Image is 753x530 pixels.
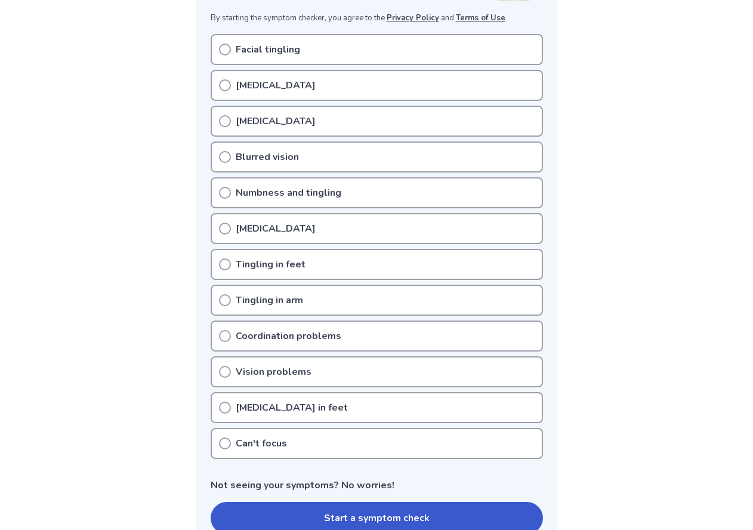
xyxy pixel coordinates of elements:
p: [MEDICAL_DATA] [236,221,316,236]
a: Terms of Use [456,13,505,23]
p: Tingling in arm [236,293,303,307]
a: Privacy Policy [387,13,439,23]
p: [MEDICAL_DATA] [236,114,316,128]
p: Blurred vision [236,150,299,164]
p: Tingling in feet [236,257,305,272]
p: By starting the symptom checker, you agree to the and [211,13,543,24]
p: Coordination problems [236,329,341,343]
p: Facial tingling [236,42,300,57]
p: [MEDICAL_DATA] in feet [236,400,348,415]
p: Can't focus [236,436,287,451]
p: [MEDICAL_DATA] [236,78,316,93]
p: Vision problems [236,365,311,379]
p: Not seeing your symptoms? No worries! [211,478,543,492]
p: Numbness and tingling [236,186,341,200]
